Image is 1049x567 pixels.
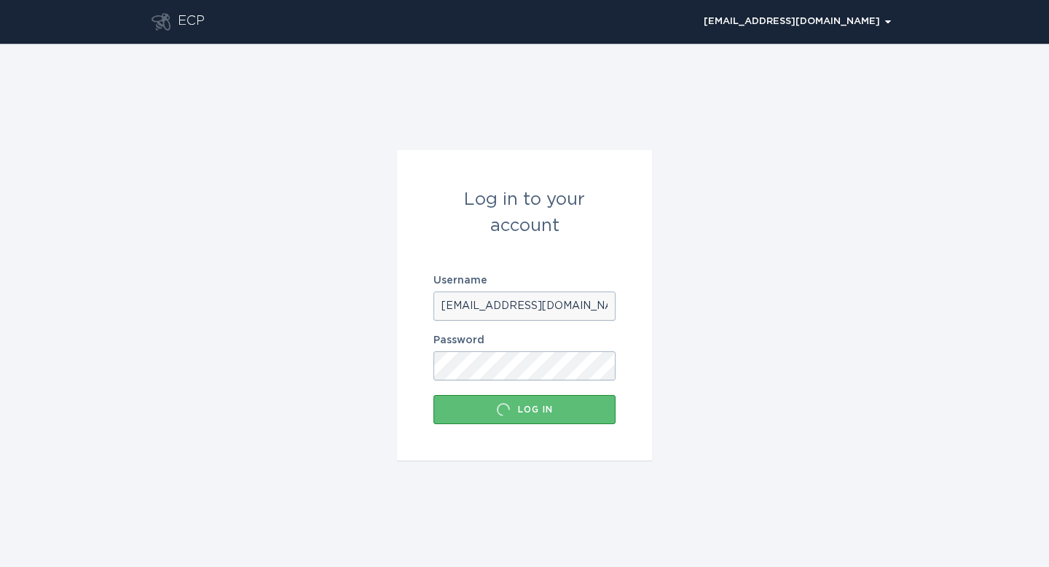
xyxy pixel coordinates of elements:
[697,11,897,33] button: Open user account details
[433,395,616,424] button: Log in
[152,13,170,31] button: Go to dashboard
[433,187,616,239] div: Log in to your account
[178,13,205,31] div: ECP
[496,402,511,417] div: Loading
[433,275,616,286] label: Username
[433,335,616,345] label: Password
[697,11,897,33] div: Popover menu
[704,17,891,26] div: [EMAIL_ADDRESS][DOMAIN_NAME]
[441,402,608,417] div: Log in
